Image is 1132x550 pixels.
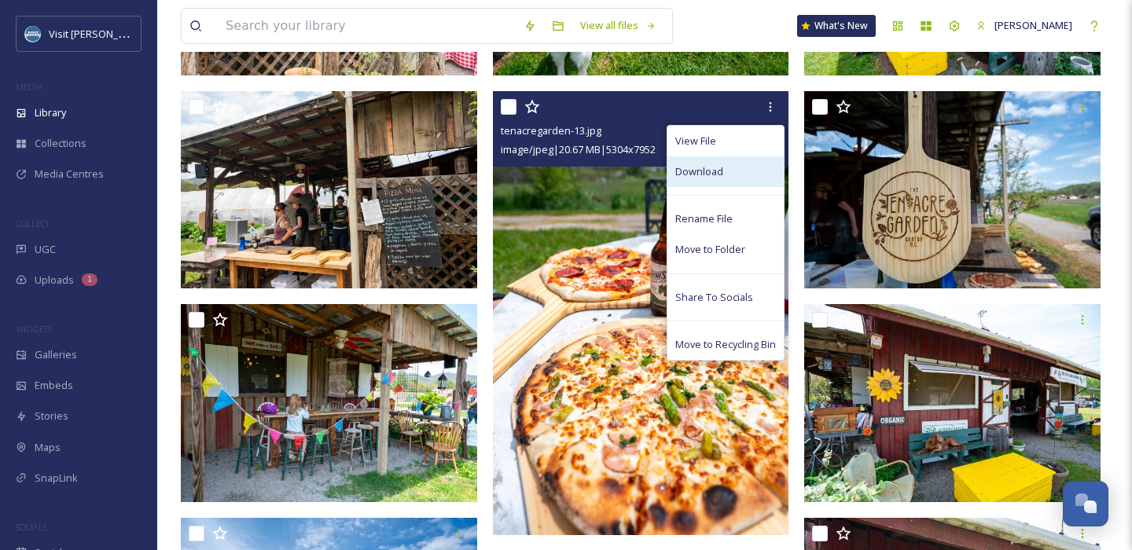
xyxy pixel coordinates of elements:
span: Galleries [35,347,77,362]
span: tenacregarden-13.jpg [501,123,601,137]
span: Media Centres [35,167,104,181]
span: COLLECT [16,218,50,229]
span: Visit [PERSON_NAME] [49,26,149,41]
span: Stories [35,409,68,423]
img: images.png [25,26,41,42]
span: Move to Recycling Bin [675,337,776,352]
span: WIDGETS [16,323,52,335]
img: tenacregarden-06.jpg [181,304,477,502]
span: MEDIA [16,81,43,93]
span: View File [675,134,716,148]
a: [PERSON_NAME] [968,10,1080,41]
span: Embeds [35,378,73,393]
img: tenacregarden-07.jpg [804,91,1101,289]
span: [PERSON_NAME] [994,18,1072,32]
span: Uploads [35,273,74,288]
span: Maps [35,440,61,455]
span: Download [675,164,723,179]
span: SnapLink [35,471,78,486]
span: Rename File [675,211,733,226]
a: View all files [572,10,664,41]
a: What's New [797,15,876,37]
span: UGC [35,242,56,257]
img: tenacregarden-13.jpg [493,91,789,535]
img: tenacregarden-04.jpg [804,304,1101,502]
img: tenacregarden-17.jpg [181,91,477,289]
span: Share To Socials [675,290,753,305]
input: Search your library [218,9,516,43]
span: Move to Folder [675,242,745,257]
div: 1 [82,273,97,286]
span: SOCIALS [16,521,47,533]
span: Collections [35,136,86,151]
span: image/jpeg | 20.67 MB | 5304 x 7952 [501,142,656,156]
span: Library [35,105,66,120]
button: Open Chat [1063,481,1108,526]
